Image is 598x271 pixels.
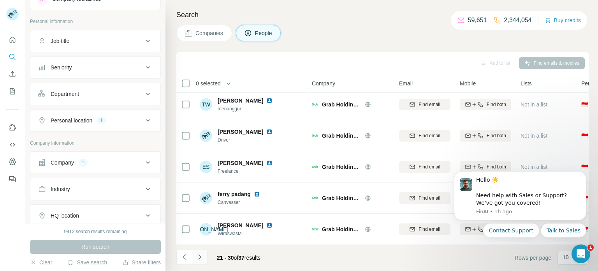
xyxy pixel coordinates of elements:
[322,163,361,171] span: Grab Holdings Inc.
[30,85,160,103] button: Department
[6,50,19,64] button: Search
[218,97,263,105] span: [PERSON_NAME]
[218,221,263,229] span: [PERSON_NAME]
[51,37,69,45] div: Job title
[30,32,160,50] button: Job title
[581,163,588,171] span: 🇮🇩
[460,99,511,110] button: Find both
[79,159,88,166] div: 1
[30,259,52,266] button: Clear
[419,132,440,139] span: Find email
[218,168,276,175] span: Freelance
[312,134,318,136] img: Logo of Grab Holdings Inc.
[487,132,506,139] span: Find both
[460,161,511,173] button: Find both
[419,226,440,233] span: Find email
[399,161,450,173] button: Find email
[399,192,450,204] button: Find email
[176,9,589,20] h4: Search
[51,64,72,71] div: Seniority
[515,254,551,262] span: Rows per page
[545,15,581,26] button: Buy credits
[176,249,192,265] button: Navigate to previous page
[587,244,594,251] span: 1
[468,16,487,25] p: 59,651
[6,67,19,81] button: Enrich CSV
[67,259,107,266] button: Save search
[234,255,239,261] span: of
[97,117,106,124] div: 1
[312,103,318,105] img: Logo of Grab Holdings Inc.
[266,97,273,104] img: LinkedIn logo
[218,128,263,136] span: [PERSON_NAME]
[521,80,532,87] span: Lists
[6,155,19,169] button: Dashboard
[322,101,361,108] span: Grab Holdings Inc.
[312,165,318,168] img: Logo of Grab Holdings Inc.
[399,99,450,110] button: Find email
[521,133,547,139] span: Not in a list
[51,212,79,220] div: HQ location
[238,255,244,261] span: 37
[30,180,160,198] button: Industry
[51,117,92,124] div: Personal location
[266,129,273,135] img: LinkedIn logo
[312,197,318,199] img: Logo of Grab Holdings Inc.
[30,58,160,77] button: Seniority
[218,136,276,143] span: Driver
[563,253,569,261] p: 10
[581,132,588,140] span: 🇮🇩
[312,228,318,230] img: Logo of Grab Holdings Inc.
[419,163,440,170] span: Find email
[460,130,511,142] button: Find both
[51,185,70,193] div: Industry
[217,255,260,261] span: results
[122,259,161,266] button: Share filters
[200,129,212,142] img: Avatar
[521,164,547,170] span: Not in a list
[200,161,212,173] div: ES
[521,101,547,108] span: Not in a list
[266,222,273,228] img: LinkedIn logo
[6,120,19,135] button: Use Surfe on LinkedIn
[217,255,234,261] span: 21 - 30
[255,29,273,37] span: People
[192,249,208,265] button: Navigate to next page
[419,101,440,108] span: Find email
[30,111,160,130] button: Personal location1
[218,199,263,206] span: Canvasser
[51,159,74,166] div: Company
[64,228,127,235] div: 9912 search results remaining
[30,140,161,147] p: Company information
[419,195,440,202] span: Find email
[218,190,251,198] span: ferry padang
[218,230,276,237] span: Wiraswasta
[581,101,588,108] span: 🇮🇩
[322,132,361,140] span: Grab Holdings Inc.
[266,160,273,166] img: LinkedIn logo
[30,18,161,25] p: Personal information
[322,225,361,233] span: Grab Holdings Inc.
[487,101,506,108] span: Find both
[322,194,361,202] span: Grab Holdings Inc.
[218,105,276,112] span: menanggur
[460,80,476,87] span: Mobile
[6,33,19,47] button: Quick start
[30,153,160,172] button: Company1
[200,98,212,111] div: TW
[200,192,212,204] img: Avatar
[6,172,19,186] button: Feedback
[254,191,260,197] img: LinkedIn logo
[442,165,598,242] iframe: Intercom notifications message
[196,80,221,87] span: 0 selected
[399,80,413,87] span: Email
[6,138,19,152] button: Use Surfe API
